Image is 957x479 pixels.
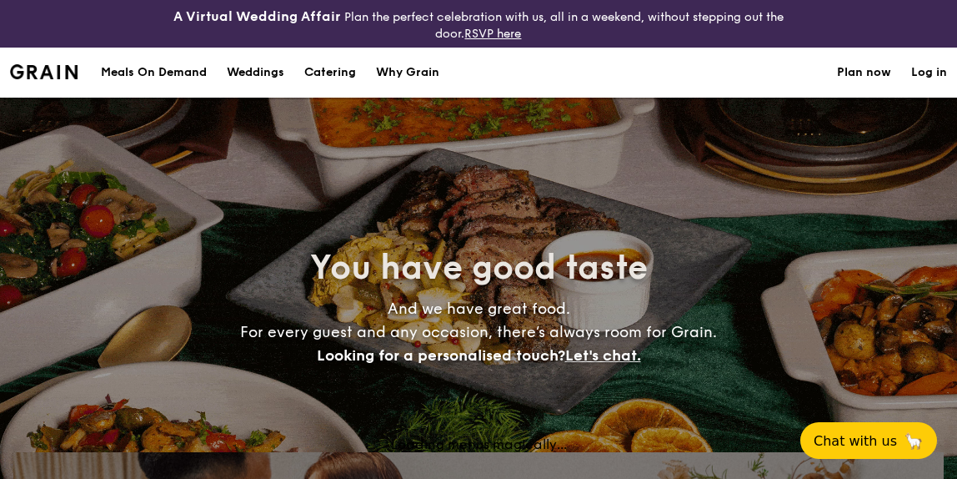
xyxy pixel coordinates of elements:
div: Plan the perfect celebration with us, all in a weekend, without stepping out the door. [159,7,797,41]
a: Plan now [837,48,891,98]
span: Looking for a personalised touch? [317,346,565,365]
h4: A Virtual Wedding Affair [173,7,341,27]
span: And we have great food. For every guest and any occasion, there’s always room for Grain. [240,300,717,365]
span: Let's chat. [565,346,641,365]
div: Why Grain [376,48,439,98]
div: Meals On Demand [101,48,207,98]
button: Chat with us🦙 [800,422,937,459]
span: Chat with us [814,433,897,449]
a: Logotype [10,64,78,79]
a: Meals On Demand [91,48,217,98]
img: Grain [10,64,78,79]
a: Weddings [217,48,294,98]
a: Log in [911,48,947,98]
a: Why Grain [366,48,449,98]
a: Catering [294,48,366,98]
span: 🦙 [904,431,924,451]
div: Weddings [227,48,284,98]
span: You have good taste [310,248,648,288]
a: RSVP here [464,27,521,41]
h1: Catering [304,48,356,98]
div: Loading menus magically... [13,436,944,452]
